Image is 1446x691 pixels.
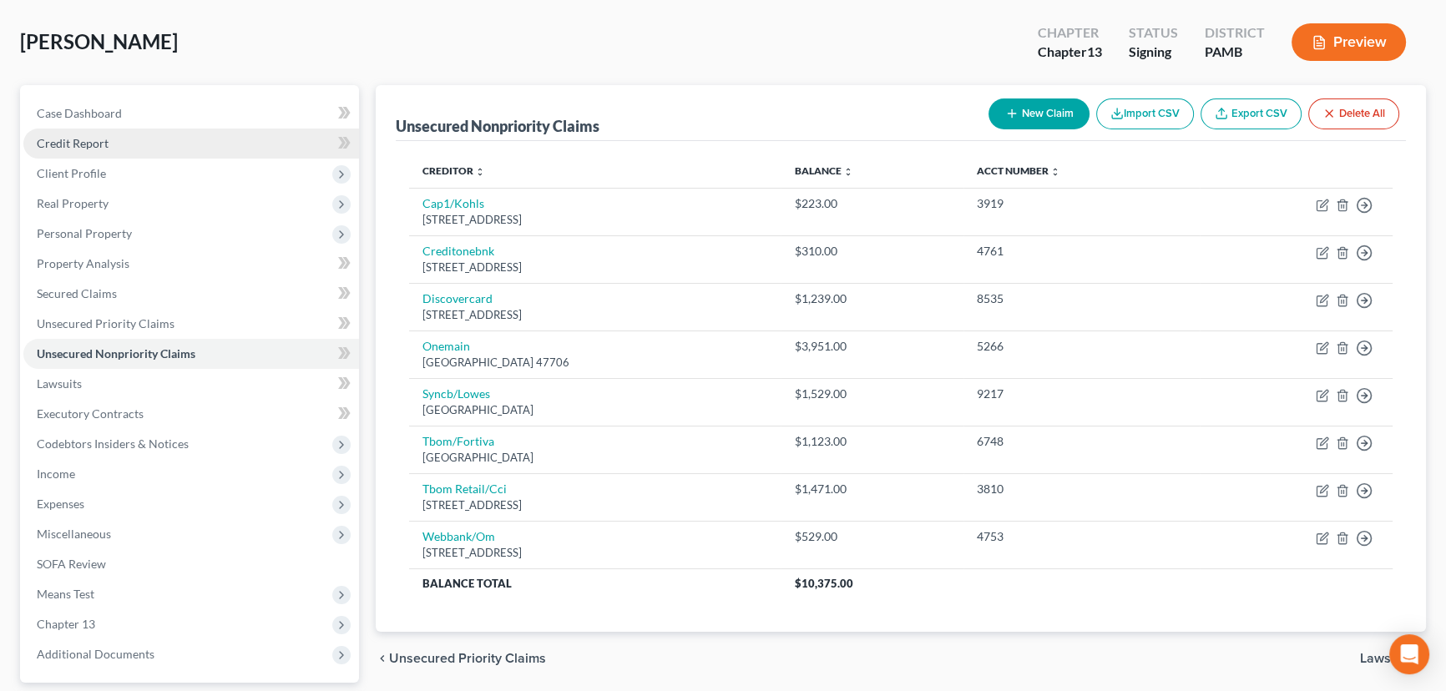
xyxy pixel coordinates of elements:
[1205,43,1265,62] div: PAMB
[23,369,359,399] a: Lawsuits
[422,482,507,496] a: Tbom Retail/Cci
[422,434,494,448] a: Tbom/Fortiva
[37,286,117,300] span: Secured Claims
[422,402,767,418] div: [GEOGRAPHIC_DATA]
[23,279,359,309] a: Secured Claims
[23,98,359,129] a: Case Dashboard
[977,243,1186,260] div: 4761
[389,652,546,665] span: Unsecured Priority Claims
[794,164,852,177] a: Balance unfold_more
[1038,23,1102,43] div: Chapter
[794,433,949,450] div: $1,123.00
[977,164,1060,177] a: Acct Number unfold_more
[422,355,767,371] div: [GEOGRAPHIC_DATA] 47706
[37,527,111,541] span: Miscellaneous
[37,617,95,631] span: Chapter 13
[1129,43,1178,62] div: Signing
[794,243,949,260] div: $310.00
[422,545,767,561] div: [STREET_ADDRESS]
[977,338,1186,355] div: 5266
[794,195,949,212] div: $223.00
[37,226,132,240] span: Personal Property
[794,577,852,590] span: $10,375.00
[794,290,949,307] div: $1,239.00
[422,196,484,210] a: Cap1/Kohls
[409,568,781,598] th: Balance Total
[977,386,1186,402] div: 9217
[422,307,767,323] div: [STREET_ADDRESS]
[396,116,599,136] div: Unsecured Nonpriority Claims
[422,212,767,228] div: [STREET_ADDRESS]
[23,549,359,579] a: SOFA Review
[422,339,470,353] a: Onemain
[794,338,949,355] div: $3,951.00
[422,529,495,543] a: Webbank/Om
[23,249,359,279] a: Property Analysis
[842,167,852,177] i: unfold_more
[1129,23,1178,43] div: Status
[37,166,106,180] span: Client Profile
[422,244,494,258] a: Creditonebnk
[1201,98,1302,129] a: Export CSV
[37,196,109,210] span: Real Property
[794,528,949,545] div: $529.00
[422,450,767,466] div: [GEOGRAPHIC_DATA]
[37,557,106,571] span: SOFA Review
[422,291,493,305] a: Discovercard
[37,497,84,511] span: Expenses
[37,316,174,330] span: Unsecured Priority Claims
[794,481,949,497] div: $1,471.00
[37,467,75,481] span: Income
[37,106,122,120] span: Case Dashboard
[23,399,359,429] a: Executory Contracts
[23,309,359,339] a: Unsecured Priority Claims
[1292,23,1406,61] button: Preview
[977,528,1186,545] div: 4753
[977,195,1186,212] div: 3919
[1038,43,1102,62] div: Chapter
[422,164,485,177] a: Creditor unfold_more
[376,652,546,665] button: chevron_left Unsecured Priority Claims
[37,256,129,270] span: Property Analysis
[37,136,109,150] span: Credit Report
[37,587,94,601] span: Means Test
[422,497,767,513] div: [STREET_ADDRESS]
[1050,167,1060,177] i: unfold_more
[977,433,1186,450] div: 6748
[1360,652,1413,665] span: Lawsuits
[37,436,189,451] span: Codebtors Insiders & Notices
[1389,634,1429,674] div: Open Intercom Messenger
[37,376,82,391] span: Lawsuits
[376,652,389,665] i: chevron_left
[37,647,154,661] span: Additional Documents
[1205,23,1265,43] div: District
[1087,43,1102,59] span: 13
[475,167,485,177] i: unfold_more
[20,29,178,53] span: [PERSON_NAME]
[977,481,1186,497] div: 3810
[23,129,359,159] a: Credit Report
[1360,652,1426,665] button: Lawsuits chevron_right
[23,339,359,369] a: Unsecured Nonpriority Claims
[422,260,767,275] div: [STREET_ADDRESS]
[1096,98,1194,129] button: Import CSV
[37,406,144,421] span: Executory Contracts
[794,386,949,402] div: $1,529.00
[977,290,1186,307] div: 8535
[422,386,490,401] a: Syncb/Lowes
[988,98,1090,129] button: New Claim
[37,346,195,361] span: Unsecured Nonpriority Claims
[1308,98,1399,129] button: Delete All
